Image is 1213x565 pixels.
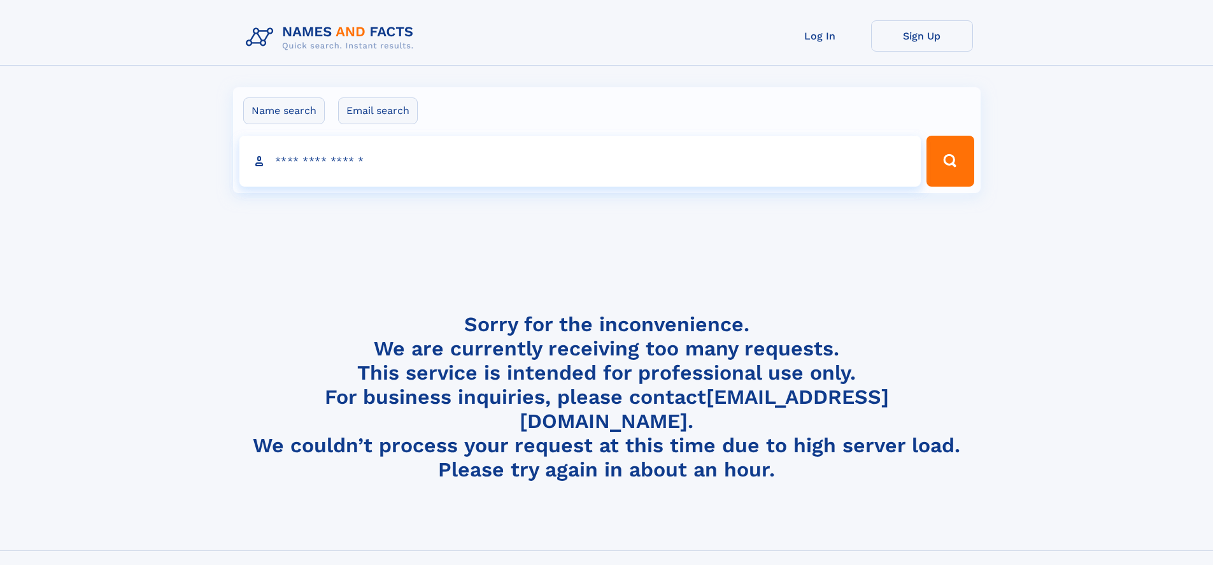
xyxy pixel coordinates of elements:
[769,20,871,52] a: Log In
[241,312,973,482] h4: Sorry for the inconvenience. We are currently receiving too many requests. This service is intend...
[926,136,974,187] button: Search Button
[338,97,418,124] label: Email search
[243,97,325,124] label: Name search
[871,20,973,52] a: Sign Up
[239,136,921,187] input: search input
[520,385,889,433] a: [EMAIL_ADDRESS][DOMAIN_NAME]
[241,20,424,55] img: Logo Names and Facts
